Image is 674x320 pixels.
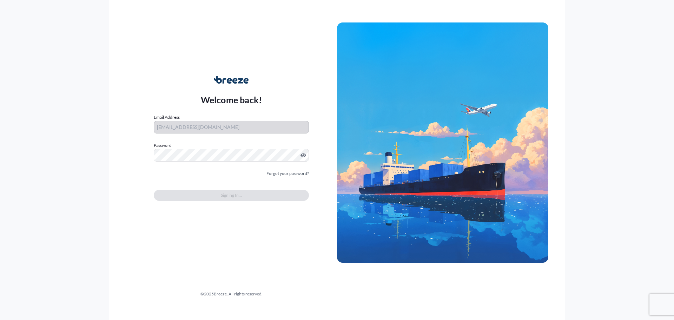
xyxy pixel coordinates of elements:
a: Forgot your password? [266,170,309,177]
button: Show password [300,152,306,158]
button: Signing In... [154,190,309,201]
p: Welcome back! [201,94,262,105]
input: example@gmail.com [154,121,309,133]
img: Ship illustration [337,22,548,263]
span: Signing In... [221,192,242,199]
div: © 2025 Breeze. All rights reserved. [126,290,337,298]
label: Password [154,142,309,149]
label: Email Address [154,114,180,121]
